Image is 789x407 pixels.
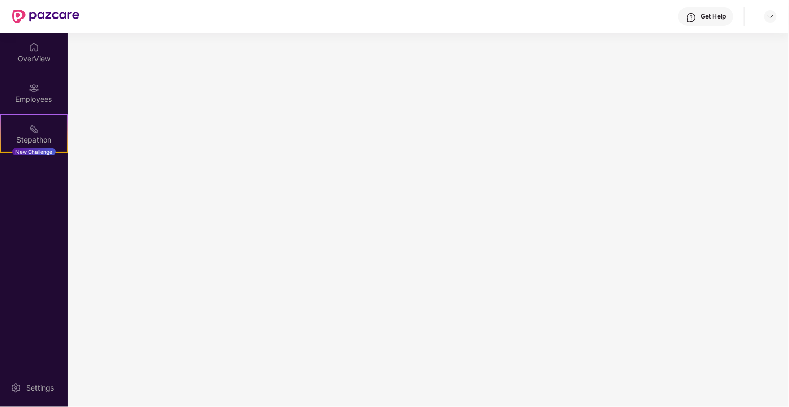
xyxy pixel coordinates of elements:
[1,135,67,145] div: Stepathon
[29,123,39,134] img: svg+xml;base64,PHN2ZyB4bWxucz0iaHR0cDovL3d3dy53My5vcmcvMjAwMC9zdmciIHdpZHRoPSIyMSIgaGVpZ2h0PSIyMC...
[29,83,39,93] img: svg+xml;base64,PHN2ZyBpZD0iRW1wbG95ZWVzIiB4bWxucz0iaHR0cDovL3d3dy53My5vcmcvMjAwMC9zdmciIHdpZHRoPS...
[29,42,39,52] img: svg+xml;base64,PHN2ZyBpZD0iSG9tZSIgeG1sbnM9Imh0dHA6Ly93d3cudzMub3JnLzIwMDAvc3ZnIiB3aWR0aD0iMjAiIG...
[701,12,726,21] div: Get Help
[12,10,79,23] img: New Pazcare Logo
[686,12,696,23] img: svg+xml;base64,PHN2ZyBpZD0iSGVscC0zMngzMiIgeG1sbnM9Imh0dHA6Ly93d3cudzMub3JnLzIwMDAvc3ZnIiB3aWR0aD...
[12,148,56,156] div: New Challenge
[23,383,57,393] div: Settings
[11,383,21,393] img: svg+xml;base64,PHN2ZyBpZD0iU2V0dGluZy0yMHgyMCIgeG1sbnM9Imh0dHA6Ly93d3cudzMub3JnLzIwMDAvc3ZnIiB3aW...
[766,12,775,21] img: svg+xml;base64,PHN2ZyBpZD0iRHJvcGRvd24tMzJ4MzIiIHhtbG5zPSJodHRwOi8vd3d3LnczLm9yZy8yMDAwL3N2ZyIgd2...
